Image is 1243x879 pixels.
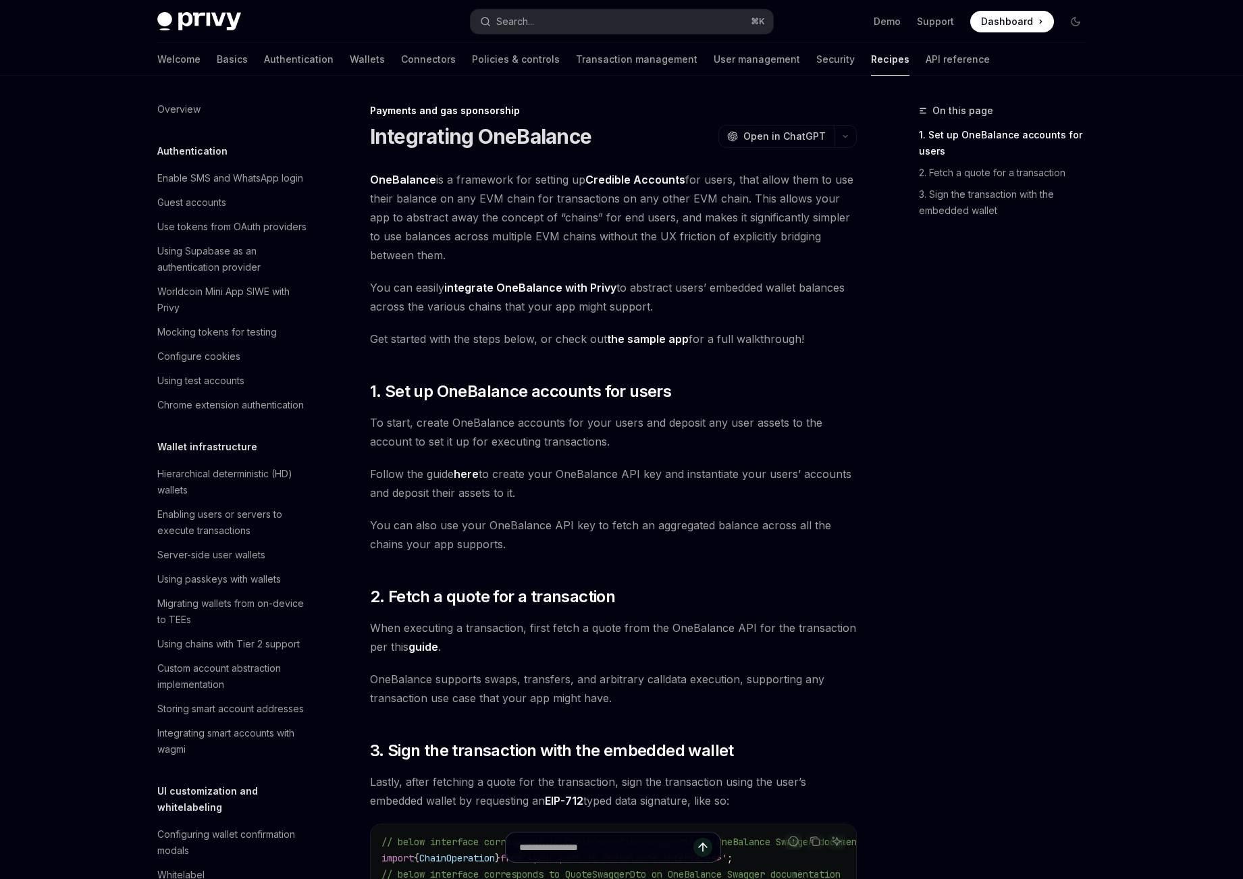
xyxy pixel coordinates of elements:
div: Overview [157,101,201,117]
a: Using test accounts [147,369,319,393]
a: Chrome extension authentication [147,393,319,417]
a: Using chains with Tier 2 support [147,632,319,656]
div: Mocking tokens for testing [157,324,277,340]
div: Server-side user wallets [157,547,265,563]
a: 2. Fetch a quote for a transaction [919,162,1097,184]
span: OneBalance supports swaps, transfers, and arbitrary calldata execution, supporting any transactio... [370,670,857,708]
div: Enable SMS and WhatsApp login [157,170,303,186]
a: Migrating wallets from on-device to TEEs [147,591,319,632]
button: Open in ChatGPT [718,125,834,148]
span: is a framework for setting up for users, that allow them to use their balance on any EVM chain fo... [370,170,857,265]
span: Follow the guide to create your OneBalance API key and instantiate your users’ accounts and depos... [370,464,857,502]
a: Enabling users or servers to execute transactions [147,502,319,543]
span: 3. Sign the transaction with the embedded wallet [370,740,734,762]
span: Lastly, after fetching a quote for the transaction, sign the transaction using the user’s embedde... [370,772,857,810]
a: Support [917,15,954,28]
span: When executing a transaction, first fetch a quote from the OneBalance API for the transaction per... [370,618,857,656]
div: Integrating smart accounts with wagmi [157,725,311,757]
span: Dashboard [981,15,1033,28]
a: Dashboard [970,11,1054,32]
div: Payments and gas sponsorship [370,104,857,117]
div: Configure cookies [157,348,240,365]
a: Basics [217,43,248,76]
a: Configure cookies [147,344,319,369]
button: Toggle dark mode [1065,11,1086,32]
span: Get started with the steps below, or check out for a full walkthrough! [370,329,857,348]
div: Using chains with Tier 2 support [157,636,300,652]
span: ⌘ K [751,16,765,27]
a: Integrating smart accounts with wagmi [147,721,319,762]
a: Credible Accounts [585,173,685,187]
a: Guest accounts [147,190,319,215]
div: Custom account abstraction implementation [157,660,311,693]
a: Transaction management [576,43,697,76]
input: Ask a question... [519,832,693,862]
h5: UI customization and whitelabeling [157,783,319,816]
a: Overview [147,97,319,122]
a: 1. Set up OneBalance accounts for users [919,124,1097,162]
a: Configuring wallet confirmation modals [147,822,319,863]
div: Search... [496,14,534,30]
span: 1. Set up OneBalance accounts for users [370,381,672,402]
a: Server-side user wallets [147,543,319,567]
div: Using test accounts [157,373,244,389]
span: To start, create OneBalance accounts for your users and deposit any user assets to the account to... [370,413,857,451]
img: dark logo [157,12,241,31]
a: Enable SMS and WhatsApp login [147,166,319,190]
div: Storing smart account addresses [157,701,304,717]
span: You can easily to abstract users’ embedded wallet balances across the various chains that your ap... [370,278,857,316]
a: the sample app [607,332,689,346]
span: 2. Fetch a quote for a transaction [370,586,616,608]
a: 3. Sign the transaction with the embedded wallet [919,184,1097,221]
button: Open search [471,9,773,34]
span: Open in ChatGPT [743,130,826,143]
div: Worldcoin Mini App SIWE with Privy [157,284,311,316]
span: You can also use your OneBalance API key to fetch an aggregated balance across all the chains you... [370,516,857,554]
a: Welcome [157,43,201,76]
a: Mocking tokens for testing [147,320,319,344]
div: Enabling users or servers to execute transactions [157,506,311,539]
div: Hierarchical deterministic (HD) wallets [157,466,311,498]
div: Chrome extension authentication [157,397,304,413]
a: Policies & controls [472,43,560,76]
span: On this page [932,103,993,119]
div: Migrating wallets from on-device to TEEs [157,595,311,628]
h5: Wallet infrastructure [157,439,257,455]
a: Security [816,43,855,76]
a: API reference [926,43,990,76]
div: Configuring wallet confirmation modals [157,826,311,859]
a: Demo [874,15,901,28]
a: Use tokens from OAuth providers [147,215,319,239]
div: Use tokens from OAuth providers [157,219,307,235]
a: integrate OneBalance with Privy [444,281,616,295]
h1: Integrating OneBalance [370,124,592,149]
a: Authentication [264,43,334,76]
a: Storing smart account addresses [147,697,319,721]
div: Guest accounts [157,194,226,211]
a: Hierarchical deterministic (HD) wallets [147,462,319,502]
h5: Authentication [157,143,228,159]
a: Connectors [401,43,456,76]
button: Send message [693,838,712,857]
a: OneBalance [370,173,436,187]
a: Custom account abstraction implementation [147,656,319,697]
a: Using passkeys with wallets [147,567,319,591]
a: Worldcoin Mini App SIWE with Privy [147,279,319,320]
a: guide [408,640,438,654]
a: here [454,467,479,481]
div: Using Supabase as an authentication provider [157,243,311,275]
a: EIP-712 [545,794,583,808]
div: Using passkeys with wallets [157,571,281,587]
a: Recipes [871,43,909,76]
a: Wallets [350,43,385,76]
a: User management [714,43,800,76]
a: Using Supabase as an authentication provider [147,239,319,279]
